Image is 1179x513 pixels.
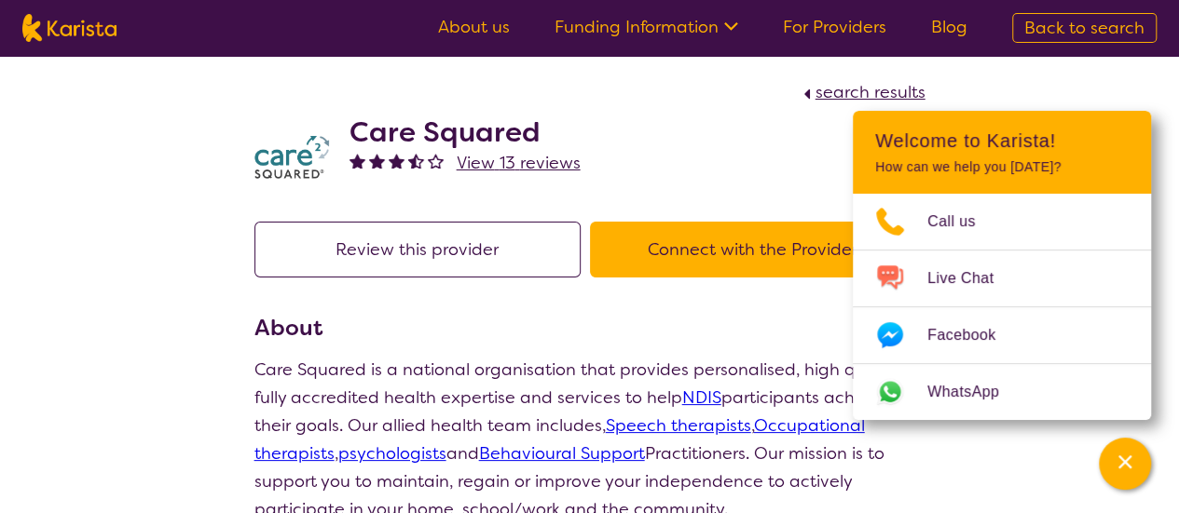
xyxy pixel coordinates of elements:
[931,16,967,38] a: Blog
[927,264,1016,292] span: Live Chat
[389,153,404,169] img: fullstar
[927,321,1018,349] span: Facebook
[875,159,1129,175] p: How can we help you [DATE]?
[590,238,925,261] a: Connect with the Provider
[1024,17,1145,39] span: Back to search
[682,386,721,409] a: NDIS
[853,364,1151,420] a: Web link opens in a new tab.
[254,136,329,180] img: watfhvlxxexrmzu5ckj6.png
[479,442,645,465] a: Behavioural Support
[369,153,385,169] img: fullstar
[799,81,925,103] a: search results
[254,238,590,261] a: Review this provider
[338,442,446,465] a: psychologists
[457,152,581,174] span: View 13 reviews
[853,111,1151,420] div: Channel Menu
[22,14,117,42] img: Karista logo
[555,16,738,38] a: Funding Information
[457,149,581,177] a: View 13 reviews
[254,311,925,344] h3: About
[927,208,998,236] span: Call us
[254,222,581,277] button: Review this provider
[408,153,424,169] img: halfstar
[875,129,1129,152] h2: Welcome to Karista!
[816,81,925,103] span: search results
[1099,438,1151,490] button: Channel Menu
[783,16,886,38] a: For Providers
[1012,13,1157,43] a: Back to search
[350,115,581,149] h2: Care Squared
[428,153,444,169] img: emptystar
[606,414,751,437] a: Speech therapists
[350,153,365,169] img: fullstar
[927,378,1021,406] span: WhatsApp
[853,194,1151,420] ul: Choose channel
[438,16,510,38] a: About us
[590,222,916,277] button: Connect with the Provider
